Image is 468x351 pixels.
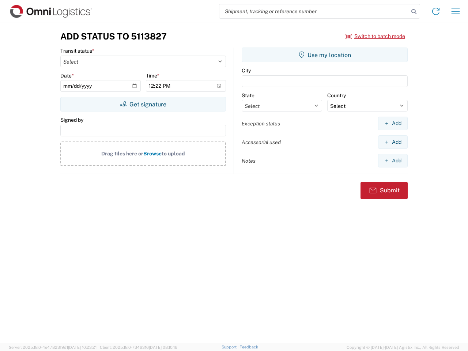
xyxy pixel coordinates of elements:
span: to upload [162,151,185,156]
button: Add [378,135,408,149]
button: Get signature [60,97,226,112]
label: Transit status [60,48,94,54]
label: Signed by [60,117,83,123]
button: Use my location [242,48,408,62]
a: Feedback [239,345,258,349]
button: Submit [361,182,408,199]
span: Client: 2025.18.0-7346316 [100,345,177,350]
button: Add [378,154,408,167]
span: [DATE] 10:23:21 [68,345,97,350]
label: Date [60,72,74,79]
label: State [242,92,254,99]
span: Drag files here or [101,151,143,156]
h3: Add Status to 5113827 [60,31,167,42]
span: Browse [143,151,162,156]
button: Switch to batch mode [346,30,405,42]
label: Country [327,92,346,99]
span: Server: 2025.18.0-4e47823f9d1 [9,345,97,350]
label: Notes [242,158,256,164]
label: Exception status [242,120,280,127]
a: Support [222,345,240,349]
label: City [242,67,251,74]
button: Add [378,117,408,130]
input: Shipment, tracking or reference number [219,4,409,18]
label: Accessorial used [242,139,281,146]
span: [DATE] 08:10:16 [149,345,177,350]
span: Copyright © [DATE]-[DATE] Agistix Inc., All Rights Reserved [347,344,459,351]
label: Time [146,72,159,79]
